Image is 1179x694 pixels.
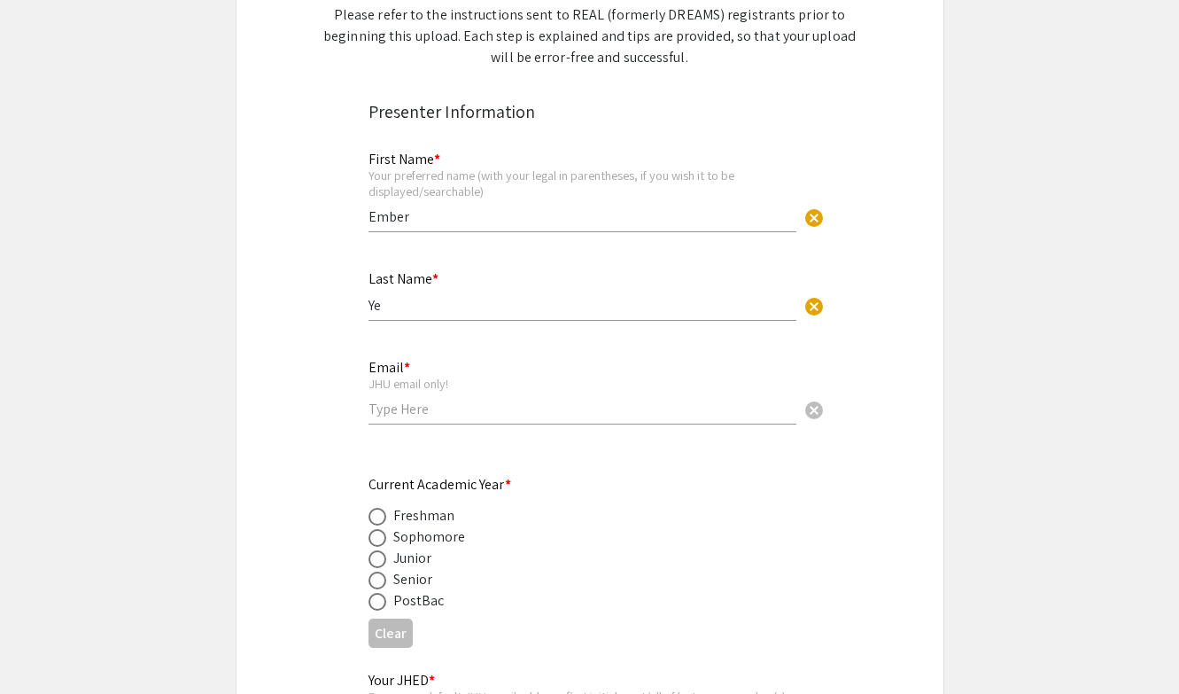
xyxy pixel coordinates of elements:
mat-label: First Name [368,150,440,168]
button: Clear [796,287,832,323]
div: Your preferred name (with your legal in parentheses, if you wish it to be displayed/searchable) [368,168,796,199]
div: Please refer to the instructions sent to REAL (formerly DREAMS) registrants prior to beginning th... [322,4,857,68]
mat-label: Last Name [368,269,438,288]
button: Clear [368,619,413,648]
input: Type Here [368,400,796,418]
button: Clear [796,199,832,235]
div: Presenter Information [368,98,811,125]
span: cancel [803,296,825,317]
div: Senior [393,569,433,590]
mat-label: Current Academic Year [368,475,511,494]
div: JHU email only! [368,376,796,392]
mat-label: Your JHED [368,671,435,690]
button: Clear [796,392,832,427]
input: Type Here [368,207,796,226]
span: cancel [803,400,825,421]
input: Type Here [368,296,796,315]
div: PostBac [393,590,445,612]
div: Sophomore [393,526,466,548]
div: Freshman [393,505,455,526]
span: cancel [803,207,825,229]
mat-label: Email [368,358,410,377]
div: Junior [393,548,432,569]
